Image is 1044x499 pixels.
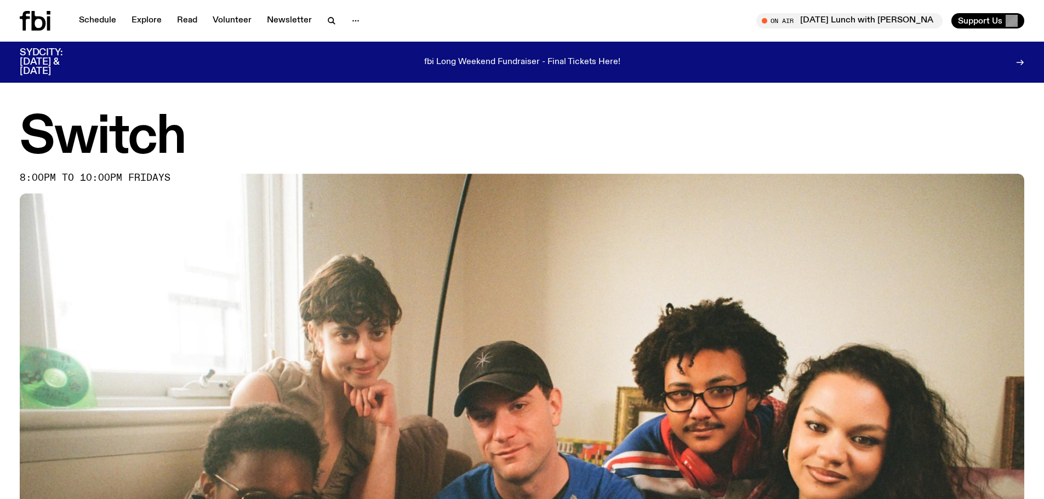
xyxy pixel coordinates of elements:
p: fbi Long Weekend Fundraiser - Final Tickets Here! [424,58,620,67]
button: On Air[DATE] Lunch with [PERSON_NAME] [756,13,943,28]
span: 8:00pm to 10:00pm fridays [20,174,170,182]
h1: Switch [20,113,1024,163]
span: Support Us [958,16,1002,26]
a: Schedule [72,13,123,28]
a: Explore [125,13,168,28]
a: Newsletter [260,13,318,28]
button: Support Us [951,13,1024,28]
a: Volunteer [206,13,258,28]
a: Read [170,13,204,28]
h3: SYDCITY: [DATE] & [DATE] [20,48,90,76]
